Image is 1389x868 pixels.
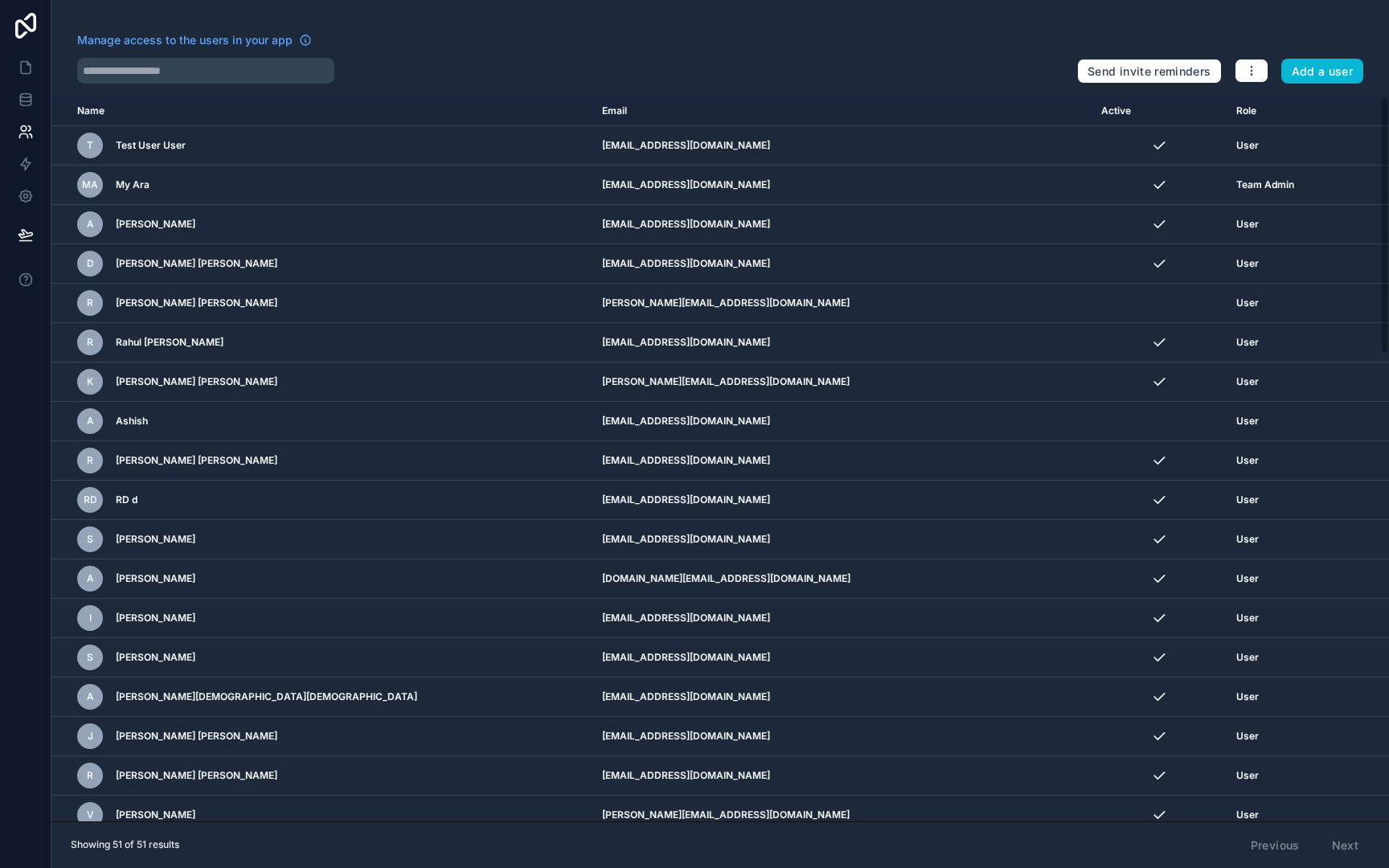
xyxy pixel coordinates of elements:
[116,375,277,388] span: [PERSON_NAME] [PERSON_NAME]
[116,572,195,585] span: [PERSON_NAME]
[51,96,1389,821] div: scrollable content
[592,284,1092,323] td: [PERSON_NAME][EMAIL_ADDRESS][DOMAIN_NAME]
[1236,651,1259,664] span: User
[87,336,93,349] span: R
[71,838,179,851] span: Showing 51 of 51 results
[116,690,417,703] span: [PERSON_NAME][DEMOGRAPHIC_DATA][DEMOGRAPHIC_DATA]
[1236,218,1259,231] span: User
[1236,178,1294,191] span: Team Admin
[116,454,277,467] span: [PERSON_NAME] [PERSON_NAME]
[116,769,277,782] span: [PERSON_NAME] [PERSON_NAME]
[116,178,150,191] span: My Ara
[1236,533,1259,546] span: User
[116,415,148,428] span: Ashish
[1236,139,1259,152] span: User
[116,218,195,231] span: [PERSON_NAME]
[116,493,137,506] span: RD d
[592,520,1092,559] td: [EMAIL_ADDRESS][DOMAIN_NAME]
[1236,730,1259,743] span: User
[87,375,93,388] span: K
[87,415,94,428] span: A
[1236,375,1259,388] span: User
[1281,59,1364,84] button: Add a user
[1236,572,1259,585] span: User
[592,638,1092,678] td: [EMAIL_ADDRESS][DOMAIN_NAME]
[592,481,1092,520] td: [EMAIL_ADDRESS][DOMAIN_NAME]
[116,612,195,624] span: [PERSON_NAME]
[592,678,1092,717] td: [EMAIL_ADDRESS][DOMAIN_NAME]
[89,612,92,624] span: I
[1092,96,1227,126] th: Active
[87,651,93,664] span: S
[87,297,93,309] span: R
[87,218,94,231] span: A
[592,402,1092,441] td: [EMAIL_ADDRESS][DOMAIN_NAME]
[1236,493,1259,506] span: User
[592,599,1092,638] td: [EMAIL_ADDRESS][DOMAIN_NAME]
[592,96,1092,126] th: Email
[592,441,1092,481] td: [EMAIL_ADDRESS][DOMAIN_NAME]
[592,244,1092,284] td: [EMAIL_ADDRESS][DOMAIN_NAME]
[1236,769,1259,782] span: User
[87,533,93,546] span: S
[87,572,94,585] span: A
[1236,257,1259,270] span: User
[1077,59,1221,84] button: Send invite reminders
[116,533,195,546] span: [PERSON_NAME]
[592,717,1092,756] td: [EMAIL_ADDRESS][DOMAIN_NAME]
[592,323,1092,362] td: [EMAIL_ADDRESS][DOMAIN_NAME]
[87,809,94,821] span: V
[592,559,1092,599] td: [DOMAIN_NAME][EMAIL_ADDRESS][DOMAIN_NAME]
[592,166,1092,205] td: [EMAIL_ADDRESS][DOMAIN_NAME]
[116,139,186,152] span: Test User User
[77,32,312,48] a: Manage access to the users in your app
[1236,690,1259,703] span: User
[116,336,223,349] span: Rahul [PERSON_NAME]
[592,126,1092,166] td: [EMAIL_ADDRESS][DOMAIN_NAME]
[87,139,93,152] span: T
[1236,612,1259,624] span: User
[592,756,1092,796] td: [EMAIL_ADDRESS][DOMAIN_NAME]
[87,769,93,782] span: R
[1236,336,1259,349] span: User
[1236,297,1259,309] span: User
[592,205,1092,244] td: [EMAIL_ADDRESS][DOMAIN_NAME]
[87,257,94,270] span: D
[116,730,277,743] span: [PERSON_NAME] [PERSON_NAME]
[88,730,93,743] span: J
[1236,415,1259,428] span: User
[77,32,293,48] span: Manage access to the users in your app
[1236,809,1259,821] span: User
[84,493,97,506] span: Rd
[1236,454,1259,467] span: User
[116,651,195,664] span: [PERSON_NAME]
[1227,96,1338,126] th: Role
[116,257,277,270] span: [PERSON_NAME] [PERSON_NAME]
[116,297,277,309] span: [PERSON_NAME] [PERSON_NAME]
[82,178,98,191] span: MA
[116,809,195,821] span: [PERSON_NAME]
[592,362,1092,402] td: [PERSON_NAME][EMAIL_ADDRESS][DOMAIN_NAME]
[51,96,592,126] th: Name
[87,690,94,703] span: A
[87,454,93,467] span: R
[592,796,1092,835] td: [PERSON_NAME][EMAIL_ADDRESS][DOMAIN_NAME]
